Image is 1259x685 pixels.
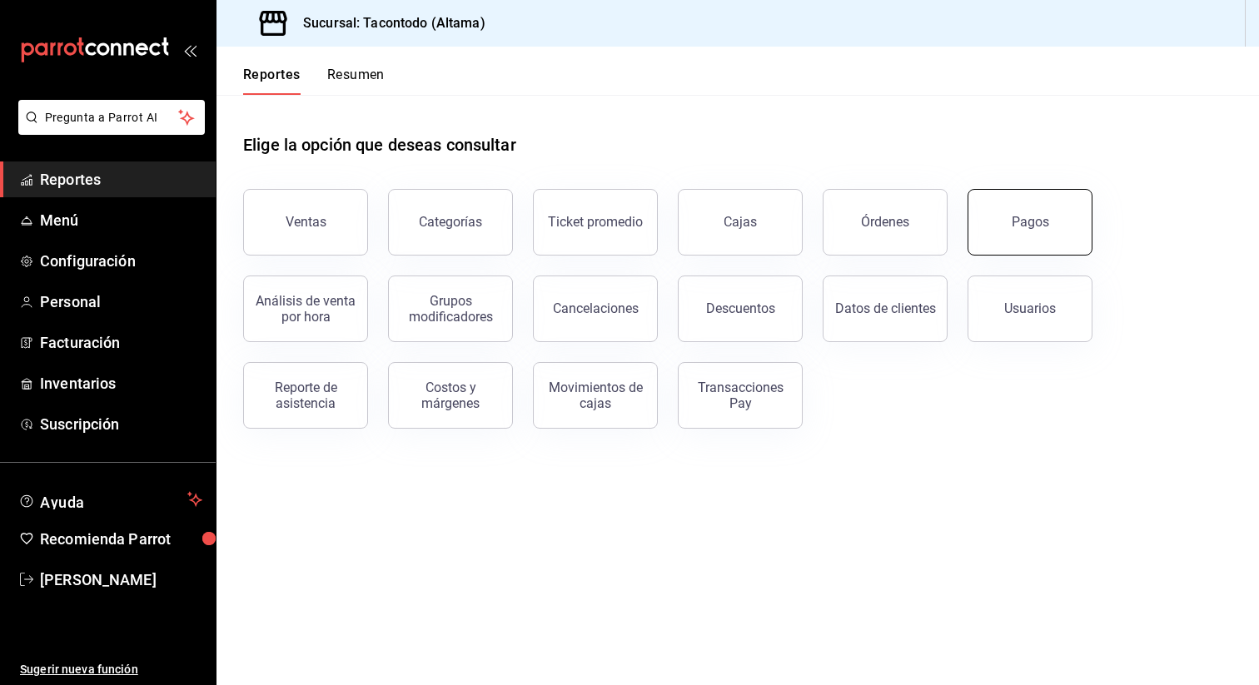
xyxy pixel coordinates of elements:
[254,293,357,325] div: Análisis de venta por hora
[286,214,326,230] div: Ventas
[40,489,181,509] span: Ayuda
[388,362,513,429] button: Costos y márgenes
[243,362,368,429] button: Reporte de asistencia
[183,43,197,57] button: open_drawer_menu
[243,132,516,157] h1: Elige la opción que deseas consultar
[40,568,202,591] span: [PERSON_NAME]
[290,13,485,33] h3: Sucursal: Tacontodo (Altama)
[419,214,482,230] div: Categorías
[243,275,368,342] button: Análisis de venta por hora
[544,380,647,411] div: Movimientos de cajas
[40,209,202,231] span: Menú
[968,189,1092,256] button: Pagos
[533,362,658,429] button: Movimientos de cajas
[40,528,202,550] span: Recomienda Parrot
[243,67,385,95] div: navigation tabs
[388,189,513,256] button: Categorías
[533,189,658,256] button: Ticket promedio
[678,275,803,342] button: Descuentos
[678,362,803,429] button: Transacciones Pay
[689,380,792,411] div: Transacciones Pay
[388,275,513,342] button: Grupos modificadores
[40,372,202,395] span: Inventarios
[724,214,757,230] div: Cajas
[678,189,803,256] button: Cajas
[553,300,639,316] div: Cancelaciones
[18,100,205,135] button: Pregunta a Parrot AI
[548,214,643,230] div: Ticket promedio
[40,413,202,435] span: Suscripción
[835,300,936,316] div: Datos de clientes
[40,168,202,191] span: Reportes
[1004,300,1056,316] div: Usuarios
[45,109,179,127] span: Pregunta a Parrot AI
[40,250,202,272] span: Configuración
[968,275,1092,342] button: Usuarios
[254,380,357,411] div: Reporte de asistencia
[823,275,948,342] button: Datos de clientes
[243,189,368,256] button: Ventas
[823,189,948,256] button: Órdenes
[1012,214,1049,230] div: Pagos
[12,121,205,138] a: Pregunta a Parrot AI
[243,67,301,95] button: Reportes
[533,275,658,342] button: Cancelaciones
[861,214,909,230] div: Órdenes
[40,331,202,354] span: Facturación
[40,290,202,313] span: Personal
[20,661,202,678] span: Sugerir nueva función
[399,293,502,325] div: Grupos modificadores
[327,67,385,95] button: Resumen
[706,300,775,316] div: Descuentos
[399,380,502,411] div: Costos y márgenes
